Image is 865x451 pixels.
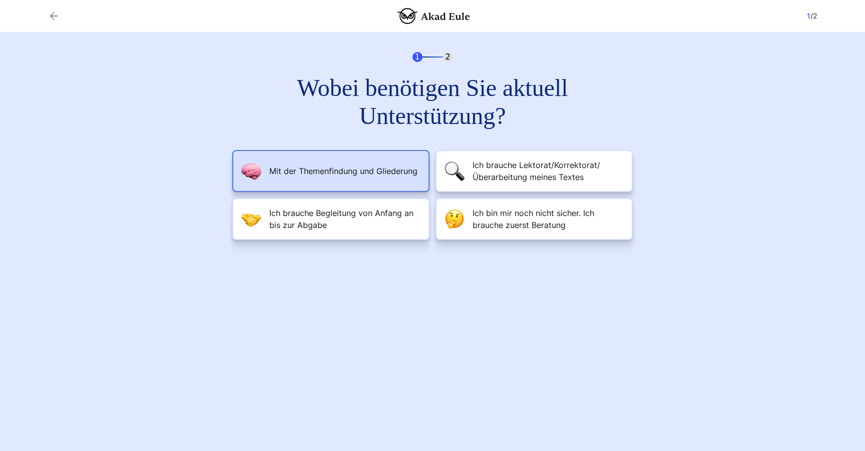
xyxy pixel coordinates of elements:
span: 2 [443,52,453,62]
div: / [807,10,817,22]
span: 1 [412,52,422,62]
span: Ich brauche Lektorat/Korrektorat/Überarbeitung meines Textes [473,159,624,183]
span: 2 [813,11,817,20]
h2: Wobei benötigen Sie aktuell Unterstützung? [252,74,613,130]
span: Mit der Themenfindung und Gliederung [269,165,417,177]
span: 1 [807,11,810,20]
img: logo [397,8,470,24]
span: Ich bin mir noch nicht sicher. Ich brauche zuerst Beratung [473,207,624,231]
span: Ich brauche Begleitung von Anfang an bis zur Abgabe [269,207,420,231]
